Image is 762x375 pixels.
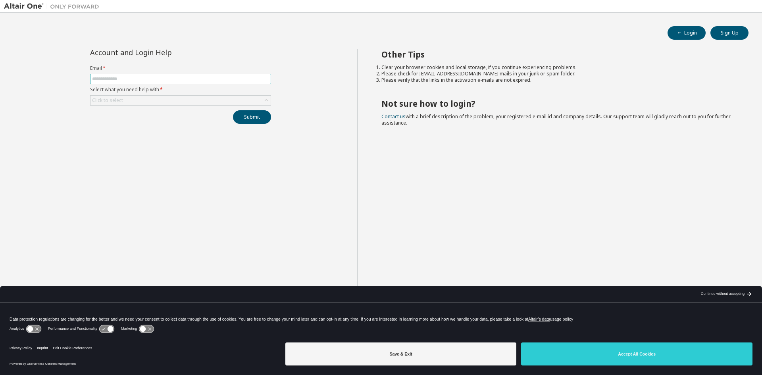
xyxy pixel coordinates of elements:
[90,87,271,93] label: Select what you need help with
[668,26,706,40] button: Login
[381,113,406,120] a: Contact us
[90,96,271,105] div: Click to select
[381,77,735,83] li: Please verify that the links in the activation e-mails are not expired.
[90,49,235,56] div: Account and Login Help
[381,113,731,126] span: with a brief description of the problem, your registered e-mail id and company details. Our suppo...
[381,64,735,71] li: Clear your browser cookies and local storage, if you continue experiencing problems.
[92,97,123,104] div: Click to select
[381,98,735,109] h2: Not sure how to login?
[233,110,271,124] button: Submit
[381,49,735,60] h2: Other Tips
[381,71,735,77] li: Please check for [EMAIL_ADDRESS][DOMAIN_NAME] mails in your junk or spam folder.
[90,65,271,71] label: Email
[710,26,749,40] button: Sign Up
[4,2,103,10] img: Altair One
